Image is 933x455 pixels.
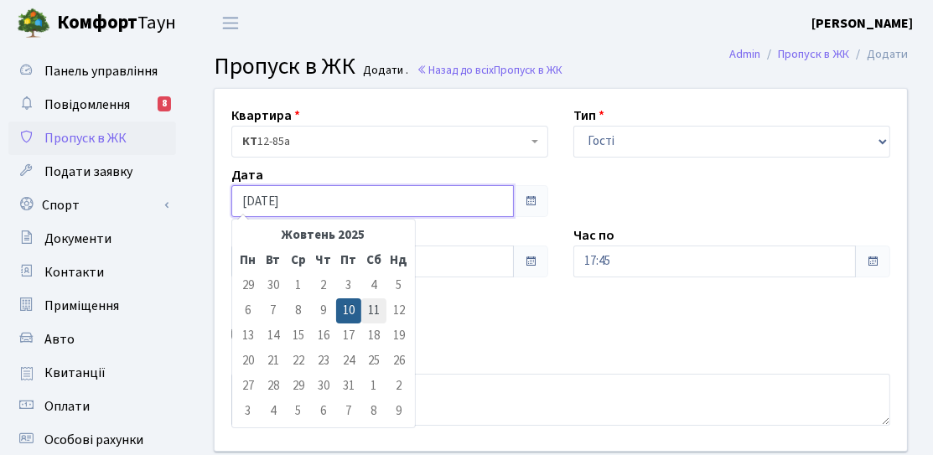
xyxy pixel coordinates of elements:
[361,323,386,349] td: 18
[236,323,261,349] td: 13
[236,298,261,323] td: 6
[236,273,261,298] td: 29
[386,374,412,399] td: 2
[811,13,913,34] a: [PERSON_NAME]
[361,374,386,399] td: 1
[261,374,286,399] td: 28
[386,349,412,374] td: 26
[286,349,311,374] td: 22
[336,248,361,273] th: Пт
[231,126,548,158] span: <b>КТ</b>&nbsp;&nbsp;&nbsp;&nbsp;12-85а
[8,256,176,289] a: Контакти
[44,230,111,248] span: Документи
[286,374,311,399] td: 29
[494,62,562,78] span: Пропуск в ЖК
[8,189,176,222] a: Спорт
[44,62,158,80] span: Панель управління
[311,323,336,349] td: 16
[8,88,176,122] a: Повідомлення8
[17,7,50,40] img: logo.png
[261,298,286,323] td: 7
[778,45,849,63] a: Пропуск в ЖК
[729,45,760,63] a: Admin
[336,374,361,399] td: 31
[242,133,527,150] span: <b>КТ</b>&nbsp;&nbsp;&nbsp;&nbsp;12-85а
[386,248,412,273] th: Нд
[44,163,132,181] span: Подати заявку
[242,133,257,150] b: КТ
[386,273,412,298] td: 5
[261,223,386,248] th: Жовтень 2025
[311,399,336,424] td: 6
[704,37,933,72] nav: breadcrumb
[361,273,386,298] td: 4
[8,323,176,356] a: Авто
[361,349,386,374] td: 25
[286,273,311,298] td: 1
[286,298,311,323] td: 8
[360,64,409,78] small: Додати .
[44,96,130,114] span: Повідомлення
[44,330,75,349] span: Авто
[236,374,261,399] td: 27
[261,273,286,298] td: 30
[311,349,336,374] td: 23
[231,106,300,126] label: Квартира
[361,298,386,323] td: 11
[44,263,104,282] span: Контакти
[417,62,562,78] a: Назад до всіхПропуск в ЖК
[261,349,286,374] td: 21
[231,165,263,185] label: Дата
[573,106,604,126] label: Тип
[57,9,137,36] b: Комфорт
[361,248,386,273] th: Сб
[8,122,176,155] a: Пропуск в ЖК
[261,323,286,349] td: 14
[361,399,386,424] td: 8
[44,129,127,147] span: Пропуск в ЖК
[8,289,176,323] a: Приміщення
[311,248,336,273] th: Чт
[44,397,90,416] span: Оплати
[214,49,355,83] span: Пропуск в ЖК
[286,323,311,349] td: 15
[311,298,336,323] td: 9
[8,390,176,423] a: Оплати
[386,399,412,424] td: 9
[8,222,176,256] a: Документи
[44,364,106,382] span: Квитанції
[210,9,251,37] button: Переключити навігацію
[44,431,143,449] span: Особові рахунки
[236,399,261,424] td: 3
[158,96,171,111] div: 8
[849,45,908,64] li: Додати
[573,225,614,246] label: Час по
[57,9,176,38] span: Таун
[336,273,361,298] td: 3
[8,54,176,88] a: Панель управління
[386,298,412,323] td: 12
[336,298,361,323] td: 10
[336,323,361,349] td: 17
[236,349,261,374] td: 20
[336,399,361,424] td: 7
[286,248,311,273] th: Ср
[8,356,176,390] a: Квитанції
[261,248,286,273] th: Вт
[261,399,286,424] td: 4
[386,323,412,349] td: 19
[44,297,119,315] span: Приміщення
[311,273,336,298] td: 2
[286,399,311,424] td: 5
[8,155,176,189] a: Подати заявку
[811,14,913,33] b: [PERSON_NAME]
[336,349,361,374] td: 24
[311,374,336,399] td: 30
[236,248,261,273] th: Пн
